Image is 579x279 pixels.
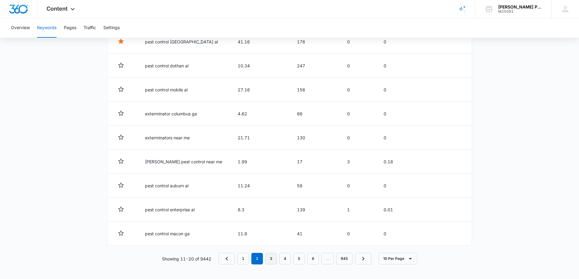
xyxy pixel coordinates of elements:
td: 0 [376,30,408,54]
td: 0 [340,78,376,102]
td: 17 [290,150,340,174]
td: 0 [376,126,408,150]
td: 1 [340,198,376,222]
a: Page 5 [293,253,305,264]
td: 11.8 [230,222,290,246]
td: 176 [290,30,340,54]
td: 0 [376,222,408,246]
td: exterminators near me [138,126,230,150]
td: 247 [290,54,340,78]
td: [PERSON_NAME] pest control near me [138,150,230,174]
td: 66 [290,102,340,126]
a: Next Page [355,253,371,264]
td: 27.16 [230,78,290,102]
a: Page 3 [265,253,277,264]
td: 0 [376,174,408,198]
button: Settings [103,18,120,38]
td: 0 [340,102,376,126]
p: Showing 11-20 of 9442 [162,256,211,262]
td: 10.34 [230,54,290,78]
td: 156 [290,78,340,102]
td: 21.71 [230,126,290,150]
button: Traffic [84,18,96,38]
td: 0 [376,102,408,126]
td: 11.24 [230,174,290,198]
td: 0.18 [376,150,408,174]
div: account id [498,9,543,14]
td: 0 [376,78,408,102]
td: pest control mobile al [138,78,230,102]
td: 0.01 [376,198,408,222]
em: 2 [251,253,263,264]
td: 58 [290,174,340,198]
td: 41 [290,222,340,246]
td: 130 [290,126,340,150]
a: Page 6 [307,253,319,264]
td: 0 [340,222,376,246]
td: 0 [340,30,376,54]
td: 0 [340,174,376,198]
td: pest control dothan al [138,54,230,78]
div: account name [498,5,543,9]
td: 0 [340,54,376,78]
span: Content [47,5,67,12]
td: exterminator columbus ga [138,102,230,126]
button: Overview [11,18,30,38]
a: Previous Page [219,253,235,264]
a: Page 4 [279,253,291,264]
button: 10 Per Page [379,253,417,264]
td: pest control [GEOGRAPHIC_DATA] al [138,30,230,54]
td: 1.99 [230,150,290,174]
td: 3 [340,150,376,174]
button: Pages [64,18,76,38]
a: Page 945 [336,253,353,264]
nav: Pagination [219,253,371,264]
td: 139 [290,198,340,222]
td: 0 [376,54,408,78]
td: 8.3 [230,198,290,222]
td: 41.16 [230,30,290,54]
td: pest control auburn al [138,174,230,198]
a: Page 1 [237,253,249,264]
td: 4.62 [230,102,290,126]
button: Keywords [37,18,57,38]
td: pest control enterprise al [138,198,230,222]
td: 0 [340,126,376,150]
td: pest control macon ga [138,222,230,246]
